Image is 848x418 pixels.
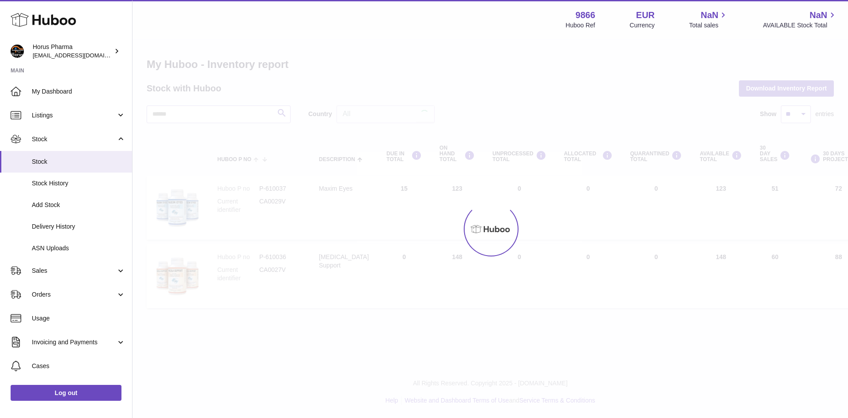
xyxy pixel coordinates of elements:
span: Sales [32,267,116,275]
span: NaN [700,9,718,21]
strong: EUR [636,9,655,21]
strong: 9866 [575,9,595,21]
span: Delivery History [32,222,125,231]
span: Stock [32,158,125,166]
div: Huboo Ref [566,21,595,30]
a: NaN Total sales [689,9,728,30]
span: Orders [32,290,116,299]
span: Invoicing and Payments [32,338,116,346]
span: Listings [32,111,116,120]
a: NaN AVAILABLE Stock Total [763,9,837,30]
span: Cases [32,362,125,370]
img: info@horus-pharma.nl [11,45,24,58]
span: Stock [32,135,116,143]
span: NaN [810,9,827,21]
span: AVAILABLE Stock Total [763,21,837,30]
span: Total sales [689,21,728,30]
span: Add Stock [32,201,125,209]
span: [EMAIL_ADDRESS][DOMAIN_NAME] [33,52,130,59]
span: My Dashboard [32,87,125,96]
span: ASN Uploads [32,244,125,252]
div: Currency [630,21,655,30]
div: Horus Pharma [33,43,112,60]
span: Stock History [32,179,125,188]
span: Usage [32,314,125,323]
a: Log out [11,385,121,401]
